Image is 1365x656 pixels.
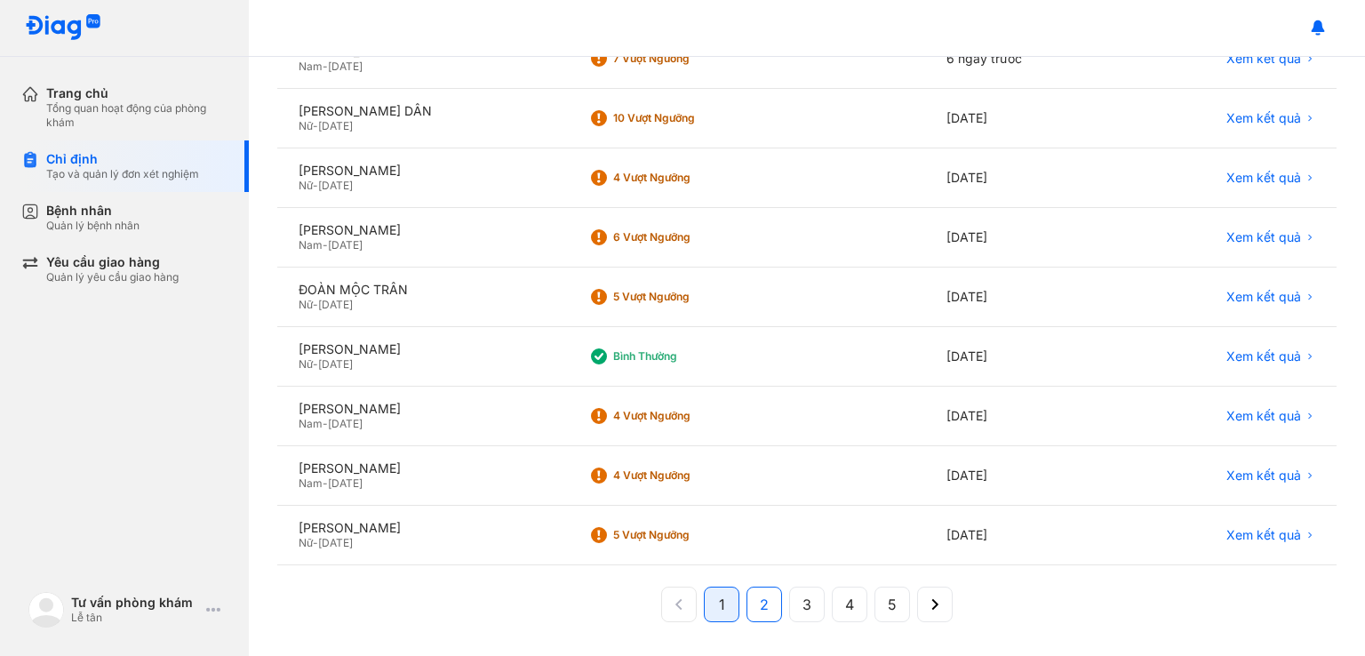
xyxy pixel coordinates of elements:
span: Xem kết quả [1226,468,1301,484]
span: - [323,60,328,73]
div: 4 Vượt ngưỡng [613,468,755,483]
button: 4 [832,587,867,622]
span: Xem kết quả [1226,408,1301,424]
div: Trang chủ [46,85,227,101]
div: Yêu cầu giao hàng [46,254,179,270]
span: 2 [760,594,769,615]
div: Tư vấn phòng khám [71,595,199,611]
div: Quản lý yêu cầu giao hàng [46,270,179,284]
div: [PERSON_NAME] [299,520,546,536]
span: Xem kết quả [1226,229,1301,245]
span: - [323,476,328,490]
div: ĐOÀN MỘC TRÂN [299,282,546,298]
span: [DATE] [318,119,353,132]
span: [DATE] [328,417,363,430]
div: [PERSON_NAME] [299,163,546,179]
div: 6 ngày trước [925,29,1120,89]
span: - [313,536,318,549]
span: Nữ [299,119,313,132]
span: Nữ [299,298,313,311]
div: Bệnh nhân [46,203,140,219]
span: Nam [299,417,323,430]
span: Nữ [299,357,313,371]
span: Nam [299,60,323,73]
button: 1 [704,587,739,622]
span: [DATE] [328,60,363,73]
div: [PERSON_NAME] [299,460,546,476]
div: [DATE] [925,268,1120,327]
span: 1 [719,594,725,615]
div: Quản lý bệnh nhân [46,219,140,233]
div: 10 Vượt ngưỡng [613,111,755,125]
span: [DATE] [328,238,363,252]
div: Bình thường [613,349,755,364]
span: [DATE] [318,298,353,311]
div: [PERSON_NAME] [299,222,546,238]
span: Nữ [299,536,313,549]
div: [DATE] [925,327,1120,387]
span: 5 [888,594,897,615]
span: Nam [299,476,323,490]
span: Xem kết quả [1226,170,1301,186]
span: - [313,298,318,311]
div: Lễ tân [71,611,199,625]
img: logo [28,592,64,628]
span: Xem kết quả [1226,289,1301,305]
span: [DATE] [328,476,363,490]
span: - [323,417,328,430]
span: 4 [845,594,854,615]
span: Nữ [299,179,313,192]
span: - [313,179,318,192]
div: 5 Vượt ngưỡng [613,290,755,304]
div: 5 Vượt ngưỡng [613,528,755,542]
div: 6 Vượt ngưỡng [613,230,755,244]
button: 5 [874,587,910,622]
div: [DATE] [925,506,1120,565]
div: [DATE] [925,89,1120,148]
span: Xem kết quả [1226,348,1301,364]
div: [DATE] [925,387,1120,446]
div: [DATE] [925,208,1120,268]
div: 4 Vượt ngưỡng [613,171,755,185]
span: - [313,357,318,371]
span: Xem kết quả [1226,51,1301,67]
div: 4 Vượt ngưỡng [613,409,755,423]
div: Tổng quan hoạt động của phòng khám [46,101,227,130]
div: [PERSON_NAME] DÂN [299,103,546,119]
span: - [323,238,328,252]
span: Xem kết quả [1226,527,1301,543]
span: [DATE] [318,179,353,192]
div: [PERSON_NAME] [299,341,546,357]
span: Xem kết quả [1226,110,1301,126]
button: 3 [789,587,825,622]
span: [DATE] [318,357,353,371]
img: logo [25,14,101,42]
div: [DATE] [925,148,1120,208]
span: Nam [299,238,323,252]
span: 3 [802,594,811,615]
button: 2 [746,587,782,622]
div: Chỉ định [46,151,199,167]
span: - [313,119,318,132]
div: [PERSON_NAME] [299,401,546,417]
div: Tạo và quản lý đơn xét nghiệm [46,167,199,181]
span: [DATE] [318,536,353,549]
div: [DATE] [925,446,1120,506]
div: 7 Vượt ngưỡng [613,52,755,66]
